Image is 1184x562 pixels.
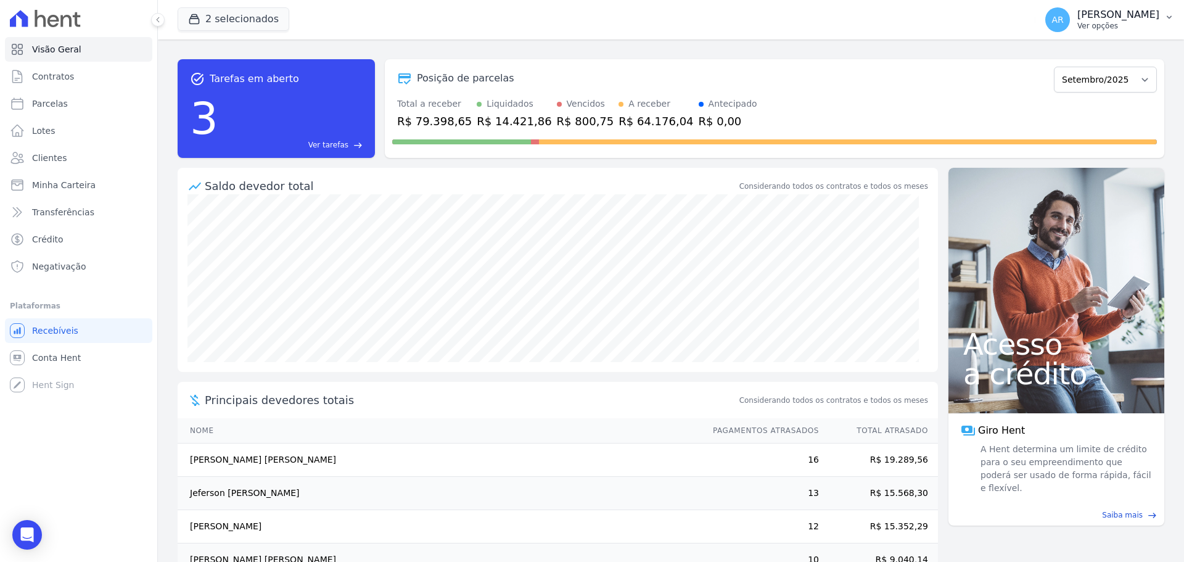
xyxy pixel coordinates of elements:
[5,37,152,62] a: Visão Geral
[619,113,693,130] div: R$ 64.176,04
[32,206,94,218] span: Transferências
[820,418,938,444] th: Total Atrasado
[210,72,299,86] span: Tarefas em aberto
[1102,510,1143,521] span: Saiba mais
[178,7,289,31] button: 2 selecionados
[1077,9,1159,21] p: [PERSON_NAME]
[820,510,938,543] td: R$ 15.352,29
[1077,21,1159,31] p: Ver opções
[5,254,152,279] a: Negativação
[190,86,218,151] div: 3
[628,97,670,110] div: A receber
[32,260,86,273] span: Negativação
[205,392,737,408] span: Principais devedores totais
[1051,15,1063,24] span: AR
[1035,2,1184,37] button: AR [PERSON_NAME] Ver opções
[32,125,55,137] span: Lotes
[739,395,928,406] span: Considerando todos os contratos e todos os meses
[5,345,152,370] a: Conta Hent
[5,64,152,89] a: Contratos
[487,97,533,110] div: Liquidados
[978,443,1152,495] span: A Hent determina um limite de crédito para o seu empreendimento que poderá ser usado de forma ráp...
[308,139,348,151] span: Ver tarefas
[178,510,701,543] td: [PERSON_NAME]
[32,179,96,191] span: Minha Carteira
[417,71,514,86] div: Posição de parcelas
[963,359,1149,389] span: a crédito
[397,97,472,110] div: Total a receber
[1148,511,1157,520] span: east
[978,423,1025,438] span: Giro Hent
[353,141,363,150] span: east
[820,444,938,477] td: R$ 19.289,56
[178,477,701,510] td: Jeferson [PERSON_NAME]
[178,444,701,477] td: [PERSON_NAME] [PERSON_NAME]
[178,418,701,444] th: Nome
[32,70,74,83] span: Contratos
[5,173,152,197] a: Minha Carteira
[5,227,152,252] a: Crédito
[32,152,67,164] span: Clientes
[5,146,152,170] a: Clientes
[963,329,1149,359] span: Acesso
[701,444,820,477] td: 16
[820,477,938,510] td: R$ 15.568,30
[699,113,757,130] div: R$ 0,00
[701,418,820,444] th: Pagamentos Atrasados
[956,510,1157,521] a: Saiba mais east
[223,139,363,151] a: Ver tarefas east
[12,520,42,550] div: Open Intercom Messenger
[739,181,928,192] div: Considerando todos os contratos e todos os meses
[5,318,152,343] a: Recebíveis
[205,178,737,194] div: Saldo devedor total
[5,91,152,116] a: Parcelas
[32,324,78,337] span: Recebíveis
[567,97,605,110] div: Vencidos
[5,200,152,225] a: Transferências
[10,299,147,313] div: Plataformas
[32,233,64,246] span: Crédito
[5,118,152,143] a: Lotes
[701,510,820,543] td: 12
[709,97,757,110] div: Antecipado
[190,72,205,86] span: task_alt
[557,113,614,130] div: R$ 800,75
[397,113,472,130] div: R$ 79.398,65
[32,352,81,364] span: Conta Hent
[701,477,820,510] td: 13
[32,43,81,56] span: Visão Geral
[32,97,68,110] span: Parcelas
[477,113,551,130] div: R$ 14.421,86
